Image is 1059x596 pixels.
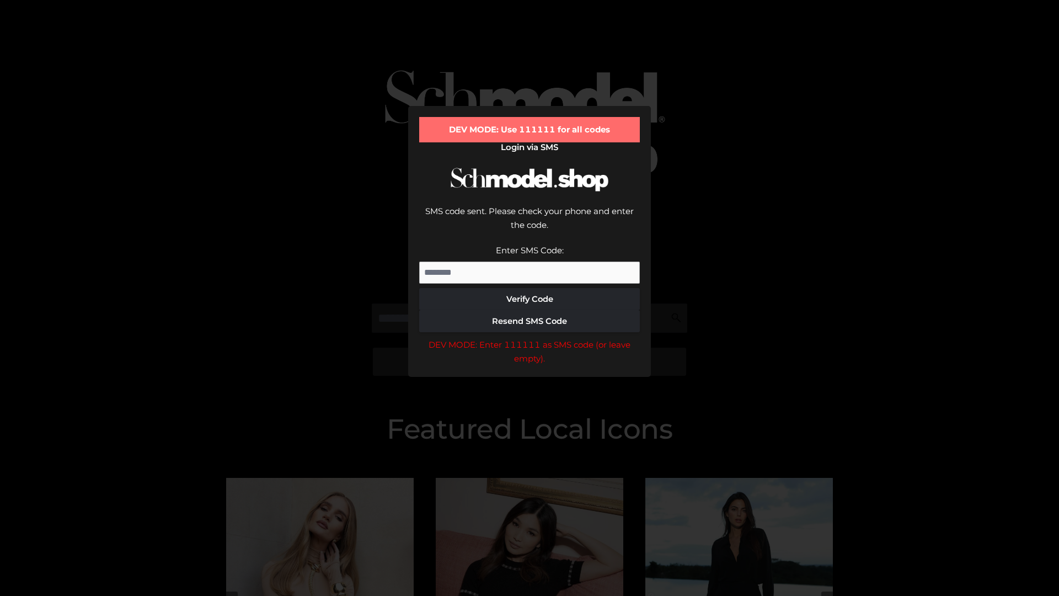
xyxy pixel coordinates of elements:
[419,338,640,366] div: DEV MODE: Enter 111111 as SMS code (or leave empty).
[419,204,640,243] div: SMS code sent. Please check your phone and enter the code.
[419,142,640,152] h2: Login via SMS
[496,245,564,256] label: Enter SMS Code:
[419,310,640,332] button: Resend SMS Code
[419,117,640,142] div: DEV MODE: Use 111111 for all codes
[447,158,612,201] img: Schmodel Logo
[419,288,640,310] button: Verify Code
